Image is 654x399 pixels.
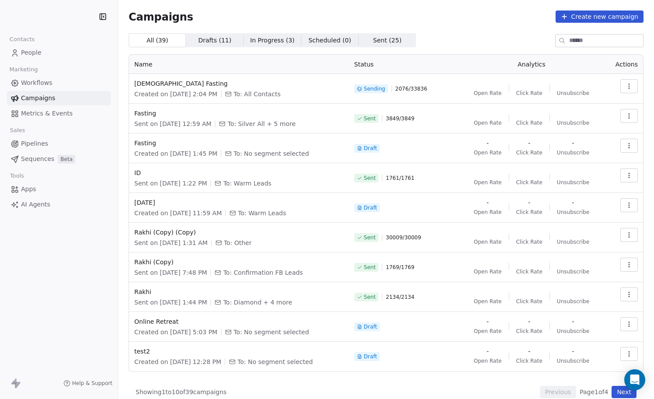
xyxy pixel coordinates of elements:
a: Metrics & Events [7,106,111,121]
span: - [528,139,530,147]
span: Open Rate [474,119,502,126]
span: Sent [364,294,376,301]
span: - [486,317,489,326]
span: Sent [364,264,376,271]
span: Sent on [DATE] 1:31 AM [134,238,208,247]
a: Pipelines [7,136,111,151]
span: Click Rate [516,149,542,156]
span: Click Rate [516,357,542,364]
span: Rakhi (Copy) (Copy) [134,228,344,237]
span: Created on [DATE] 1:45 PM [134,149,217,158]
button: Create new campaign [556,10,644,23]
span: Click Rate [516,268,542,275]
span: Help & Support [72,380,112,387]
span: Unsubscribe [557,149,589,156]
span: Click Rate [516,179,542,186]
span: Unsubscribe [557,90,589,97]
span: To: Warm Leads [223,179,271,188]
span: Unsubscribe [557,119,589,126]
a: AI Agents [7,197,111,212]
th: Status [349,55,458,74]
span: Sent ( 25 ) [373,36,402,45]
span: AI Agents [21,200,50,209]
span: Open Rate [474,328,502,335]
span: Unsubscribe [557,209,589,216]
span: Draft [364,323,377,330]
span: To: Confirmation FB Leads [223,268,303,277]
div: Open Intercom Messenger [624,369,645,390]
span: - [486,139,489,147]
a: Campaigns [7,91,111,105]
span: - [572,139,574,147]
span: Click Rate [516,238,542,245]
a: Workflows [7,76,111,90]
span: Created on [DATE] 5:03 PM [134,328,217,336]
span: Sent [364,234,376,241]
th: Name [129,55,349,74]
span: Draft [364,204,377,211]
span: Open Rate [474,238,502,245]
span: 1761 / 1761 [386,175,414,182]
span: Tools [6,169,28,182]
span: Beta [58,155,75,164]
span: [DEMOGRAPHIC_DATA] Fasting [134,79,344,88]
span: Unsubscribe [557,238,589,245]
span: Apps [21,185,36,194]
span: Sent [364,175,376,182]
span: Online Retreat [134,317,344,326]
span: Created on [DATE] 12:28 PM [134,357,221,366]
a: People [7,45,111,60]
span: Open Rate [474,149,502,156]
a: SequencesBeta [7,152,111,166]
span: Rakhi [134,287,344,296]
span: - [572,198,574,207]
span: Page 1 of 4 [580,388,608,396]
span: - [486,347,489,356]
span: Campaigns [21,94,55,103]
span: Created on [DATE] 11:59 AM [134,209,222,217]
span: Unsubscribe [557,268,589,275]
span: ID [134,168,344,177]
span: Created on [DATE] 2:04 PM [134,90,217,98]
a: Help & Support [63,380,112,387]
span: Showing 1 to 10 of 39 campaigns [136,388,227,396]
span: Marketing [6,63,42,76]
span: Open Rate [474,179,502,186]
span: Sent [364,115,376,122]
span: Sent on [DATE] 7:48 PM [134,268,207,277]
span: Sales [6,124,29,137]
span: People [21,48,42,57]
span: Draft [364,353,377,360]
span: Contacts [6,33,38,46]
span: Sequences [21,154,54,164]
button: Next [612,386,637,398]
span: Unsubscribe [557,357,589,364]
span: Click Rate [516,209,542,216]
span: Pipelines [21,139,48,148]
span: Click Rate [516,298,542,305]
span: Click Rate [516,119,542,126]
span: Open Rate [474,209,502,216]
span: Open Rate [474,90,502,97]
span: Fasting [134,139,344,147]
span: To: Warm Leads [238,209,286,217]
span: Open Rate [474,268,502,275]
span: - [486,198,489,207]
span: - [572,317,574,326]
span: Fasting [134,109,344,118]
span: Open Rate [474,357,502,364]
span: - [528,198,530,207]
span: Scheduled ( 0 ) [308,36,351,45]
span: Click Rate [516,328,542,335]
span: [DATE] [134,198,344,207]
span: - [528,317,530,326]
span: Metrics & Events [21,109,73,118]
span: To: No segment selected [238,357,313,366]
th: Actions [605,55,643,74]
span: Open Rate [474,298,502,305]
span: Unsubscribe [557,328,589,335]
span: Workflows [21,78,52,87]
span: test2 [134,347,344,356]
span: To: Diamond + 4 more [223,298,292,307]
span: Unsubscribe [557,298,589,305]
